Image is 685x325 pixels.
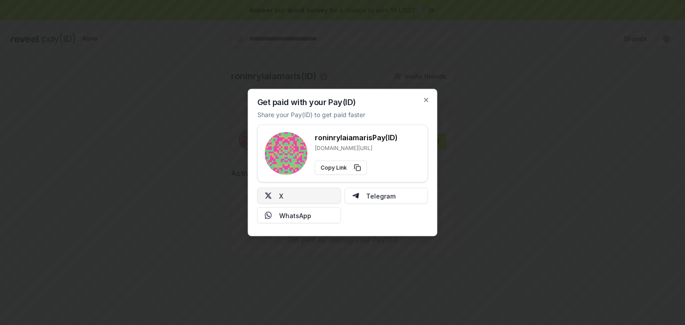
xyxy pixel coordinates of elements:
[344,188,428,204] button: Telegram
[257,98,356,106] h2: Get paid with your Pay(ID)
[257,207,341,223] button: WhatsApp
[352,192,359,199] img: Telegram
[265,192,272,199] img: X
[315,132,398,143] h3: roninrylaiamaris Pay(ID)
[265,212,272,219] img: Whatsapp
[315,161,367,175] button: Copy Link
[257,110,365,119] p: Share your Pay(ID) to get paid faster
[257,188,341,204] button: X
[315,145,398,152] p: [DOMAIN_NAME][URL]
